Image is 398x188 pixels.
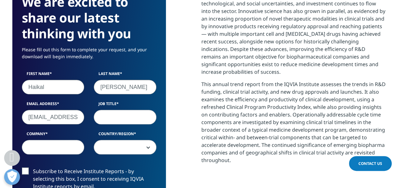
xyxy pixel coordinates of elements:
label: Company [22,131,85,140]
a: Contact Us [349,156,392,171]
p: This annual trend report from the IQVIA Institute assesses the trends in R&D funding, clinical tr... [201,80,386,169]
span: Contact Us [358,161,382,166]
label: Job Title [94,101,156,110]
button: Open Preferences [4,169,20,185]
p: Please fill out this form to complete your request, and your download will begin immediately. [22,46,156,65]
label: Email Address [22,101,85,110]
label: First Name [22,71,85,80]
label: Country/Region [94,131,156,140]
label: Last Name [94,71,156,80]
